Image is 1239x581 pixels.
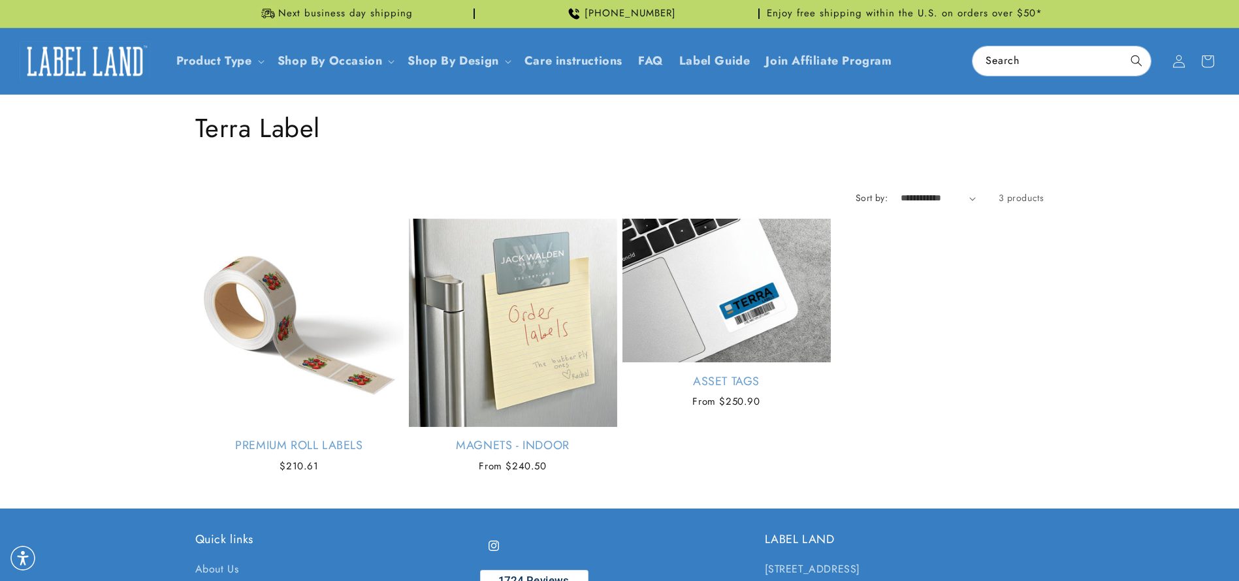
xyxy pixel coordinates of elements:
[195,438,404,453] a: Premium Roll Labels
[1122,46,1151,75] button: Search
[195,111,1044,145] h1: Terra Label
[765,54,892,69] span: Join Affiliate Program
[758,46,899,76] a: Join Affiliate Program
[671,46,758,76] a: Label Guide
[767,7,1042,20] span: Enjoy free shipping within the U.S. on orders over $50*
[999,191,1044,204] span: 3 products
[856,191,888,204] label: Sort by:
[195,532,475,547] h2: Quick links
[517,46,630,76] a: Care instructions
[585,7,676,20] span: [PHONE_NUMBER]
[630,46,671,76] a: FAQ
[270,46,400,76] summary: Shop By Occasion
[408,52,498,69] a: Shop By Design
[679,54,750,69] span: Label Guide
[622,374,831,389] a: Asset Tags
[176,52,252,69] a: Product Type
[524,54,622,69] span: Care instructions
[400,46,516,76] summary: Shop By Design
[278,7,413,20] span: Next business day shipping
[638,54,664,69] span: FAQ
[15,36,155,86] a: Label Land
[278,54,383,69] span: Shop By Occasion
[765,532,1044,547] h2: LABEL LAND
[20,41,150,82] img: Label Land
[409,438,617,453] a: Magnets - Indoor
[169,46,270,76] summary: Product Type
